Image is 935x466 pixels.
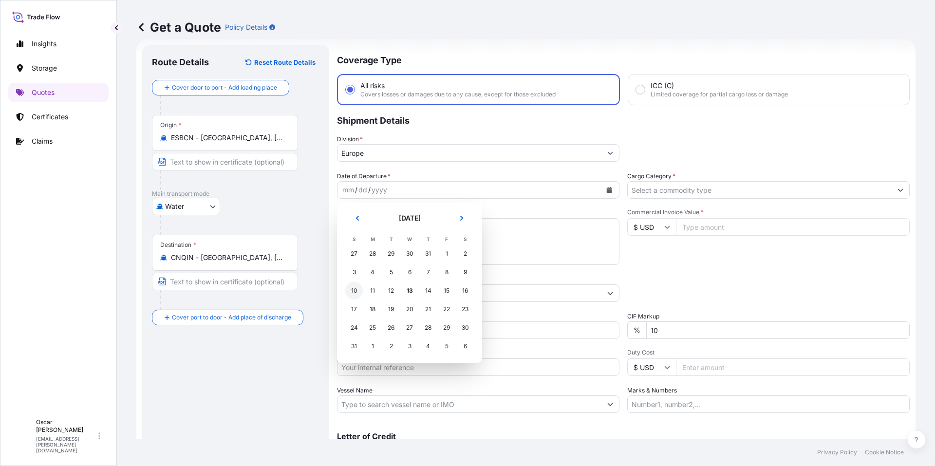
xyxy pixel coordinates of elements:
[345,234,363,244] th: S
[400,234,419,244] th: W
[382,282,400,299] div: Tuesday, August 12, 2025
[437,234,456,244] th: F
[345,234,474,355] table: August 2025
[337,105,910,134] p: Shipment Details
[419,263,437,281] div: Thursday, August 7, 2025
[345,263,363,281] div: Sunday, August 3, 2025
[456,263,474,281] div: Saturday, August 9, 2025
[419,234,437,244] th: T
[438,337,455,355] div: Friday, September 5, 2025
[345,300,363,318] div: Sunday, August 17, 2025
[438,245,455,262] div: Friday, August 1, 2025
[401,282,418,299] div: Today, Wednesday, August 13, 2025
[363,234,382,244] th: M
[225,22,267,32] p: Policy Details
[337,203,482,363] section: Calendar
[382,319,400,336] div: Tuesday, August 26, 2025
[337,45,910,74] p: Coverage Type
[451,210,472,226] button: Next
[419,282,437,299] div: Thursday, August 14, 2025
[401,245,418,262] div: Wednesday, July 30, 2025
[456,300,474,318] div: Saturday, August 23, 2025
[438,282,455,299] div: Friday, August 15, 2025
[419,319,437,336] div: Thursday, August 28, 2025
[364,300,381,318] div: Monday, August 18, 2025
[419,337,437,355] div: Thursday, September 4, 2025
[419,245,437,262] div: Thursday, July 31, 2025
[456,234,474,244] th: S
[345,245,363,262] div: Sunday, July 27, 2025
[374,213,445,223] h2: [DATE]
[382,300,400,318] div: Tuesday, August 19, 2025
[364,263,381,281] div: Monday, August 4, 2025
[438,319,455,336] div: Friday, August 29, 2025
[382,337,400,355] div: Tuesday, September 2, 2025
[136,19,221,35] p: Get a Quote
[345,319,363,336] div: Sunday, August 24, 2025
[401,300,418,318] div: Wednesday, August 20, 2025
[456,337,474,355] div: Saturday, September 6, 2025
[364,245,381,262] div: Monday, July 28, 2025
[364,282,381,299] div: Monday, August 11, 2025
[345,282,363,299] div: Sunday, August 10, 2025
[364,337,381,355] div: Monday, September 1, 2025
[456,319,474,336] div: Saturday, August 30, 2025
[419,300,437,318] div: Thursday, August 21, 2025
[382,234,400,244] th: T
[456,282,474,299] div: Saturday, August 16, 2025
[438,263,455,281] div: Friday, August 8, 2025
[364,319,381,336] div: Monday, August 25, 2025
[347,210,368,226] button: Previous
[401,319,418,336] div: Wednesday, August 27, 2025
[401,337,418,355] div: Wednesday, September 3, 2025
[382,263,400,281] div: Tuesday, August 5, 2025
[345,210,474,355] div: August 2025
[438,300,455,318] div: Friday, August 22, 2025
[456,245,474,262] div: Saturday, August 2, 2025
[345,337,363,355] div: Sunday, August 31, 2025
[382,245,400,262] div: Tuesday, July 29, 2025
[401,263,418,281] div: Wednesday, August 6, 2025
